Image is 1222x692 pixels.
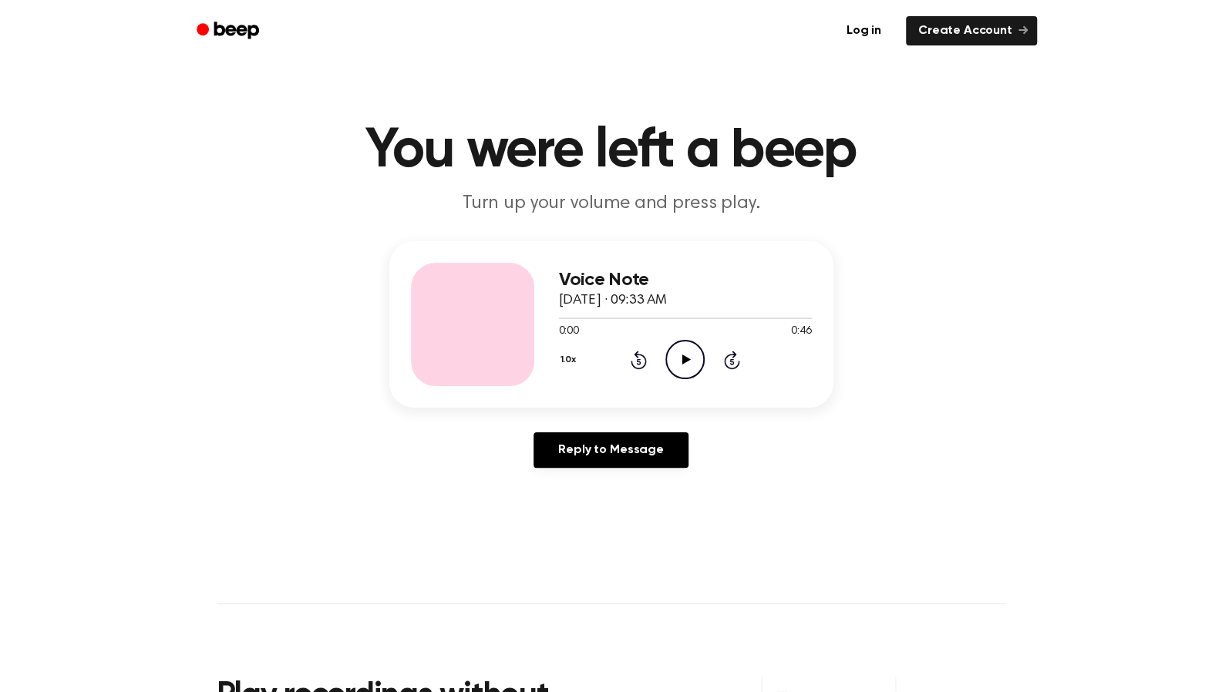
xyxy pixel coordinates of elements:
[534,432,688,468] a: Reply to Message
[906,16,1037,45] a: Create Account
[186,16,273,46] a: Beep
[831,13,897,49] a: Log in
[315,191,907,217] p: Turn up your volume and press play.
[559,270,812,291] h3: Voice Note
[217,123,1006,179] h1: You were left a beep
[791,324,811,340] span: 0:46
[559,294,667,307] span: [DATE] · 09:33 AM
[559,347,582,373] button: 1.0x
[559,324,579,340] span: 0:00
